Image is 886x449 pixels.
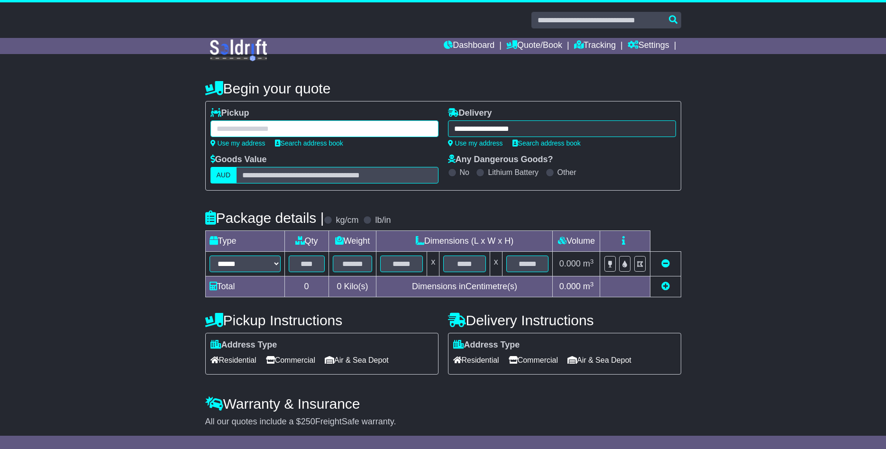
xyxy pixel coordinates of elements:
span: 0.000 [559,259,581,268]
td: x [427,252,439,276]
td: Weight [329,231,376,252]
td: Dimensions (L x W x H) [376,231,553,252]
h4: Begin your quote [205,81,681,96]
a: Settings [628,38,669,54]
span: Air & Sea Depot [325,353,389,367]
td: Qty [284,231,329,252]
span: Residential [453,353,499,367]
label: kg/cm [336,215,358,226]
td: Type [205,231,284,252]
span: Commercial [266,353,315,367]
td: Kilo(s) [329,276,376,297]
label: Delivery [448,108,492,119]
a: Remove this item [661,259,670,268]
label: Lithium Battery [488,168,539,177]
label: Goods Value [210,155,267,165]
span: Residential [210,353,256,367]
span: m [583,259,594,268]
span: 250 [301,417,315,426]
label: Other [557,168,576,177]
h4: Delivery Instructions [448,312,681,328]
sup: 3 [590,281,594,288]
td: x [490,252,502,276]
h4: Warranty & Insurance [205,396,681,412]
label: lb/in [375,215,391,226]
span: 0.000 [559,282,581,291]
a: Use my address [210,139,265,147]
span: m [583,282,594,291]
h4: Package details | [205,210,324,226]
a: Quote/Book [506,38,562,54]
div: All our quotes include a $ FreightSafe warranty. [205,417,681,427]
label: Any Dangerous Goods? [448,155,553,165]
a: Tracking [574,38,616,54]
a: Search address book [275,139,343,147]
label: AUD [210,167,237,183]
a: Use my address [448,139,503,147]
span: Air & Sea Depot [567,353,631,367]
td: Total [205,276,284,297]
label: Address Type [453,340,520,350]
td: 0 [284,276,329,297]
span: Commercial [509,353,558,367]
label: No [460,168,469,177]
label: Pickup [210,108,249,119]
label: Address Type [210,340,277,350]
h4: Pickup Instructions [205,312,438,328]
a: Search address book [512,139,581,147]
td: Volume [553,231,600,252]
a: Add new item [661,282,670,291]
sup: 3 [590,258,594,265]
span: 0 [337,282,341,291]
a: Dashboard [444,38,494,54]
td: Dimensions in Centimetre(s) [376,276,553,297]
